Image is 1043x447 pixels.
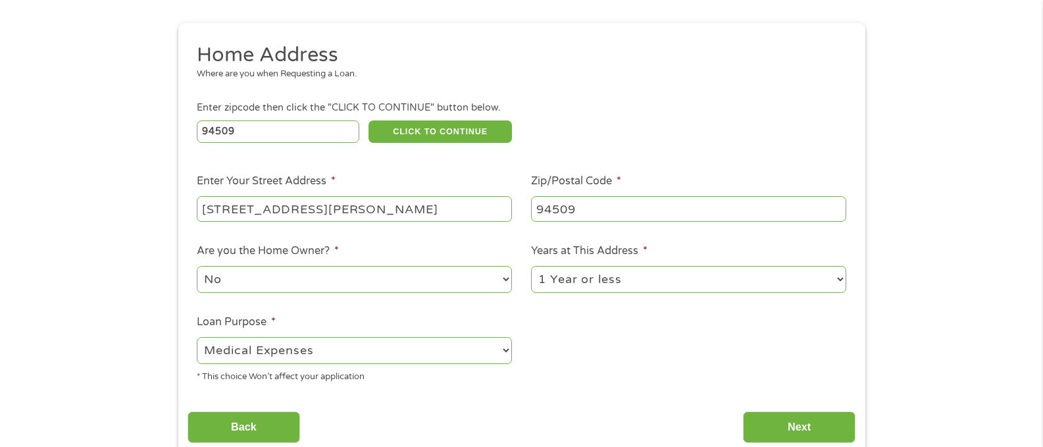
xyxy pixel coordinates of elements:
label: Enter Your Street Address [197,174,336,188]
label: Are you the Home Owner? [197,244,339,258]
input: Enter Zipcode (e.g 01510) [197,120,359,143]
h2: Home Address [197,42,836,68]
div: * This choice Won’t affect your application [197,366,512,384]
div: Where are you when Requesting a Loan. [197,68,836,81]
input: Back [188,411,300,444]
label: Loan Purpose [197,315,276,329]
input: 1 Main Street [197,196,512,221]
label: Zip/Postal Code [531,174,621,188]
label: Years at This Address [531,244,648,258]
input: Next [743,411,855,444]
button: CLICK TO CONTINUE [369,120,512,143]
div: Enter zipcode then click the "CLICK TO CONTINUE" button below. [197,101,846,115]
